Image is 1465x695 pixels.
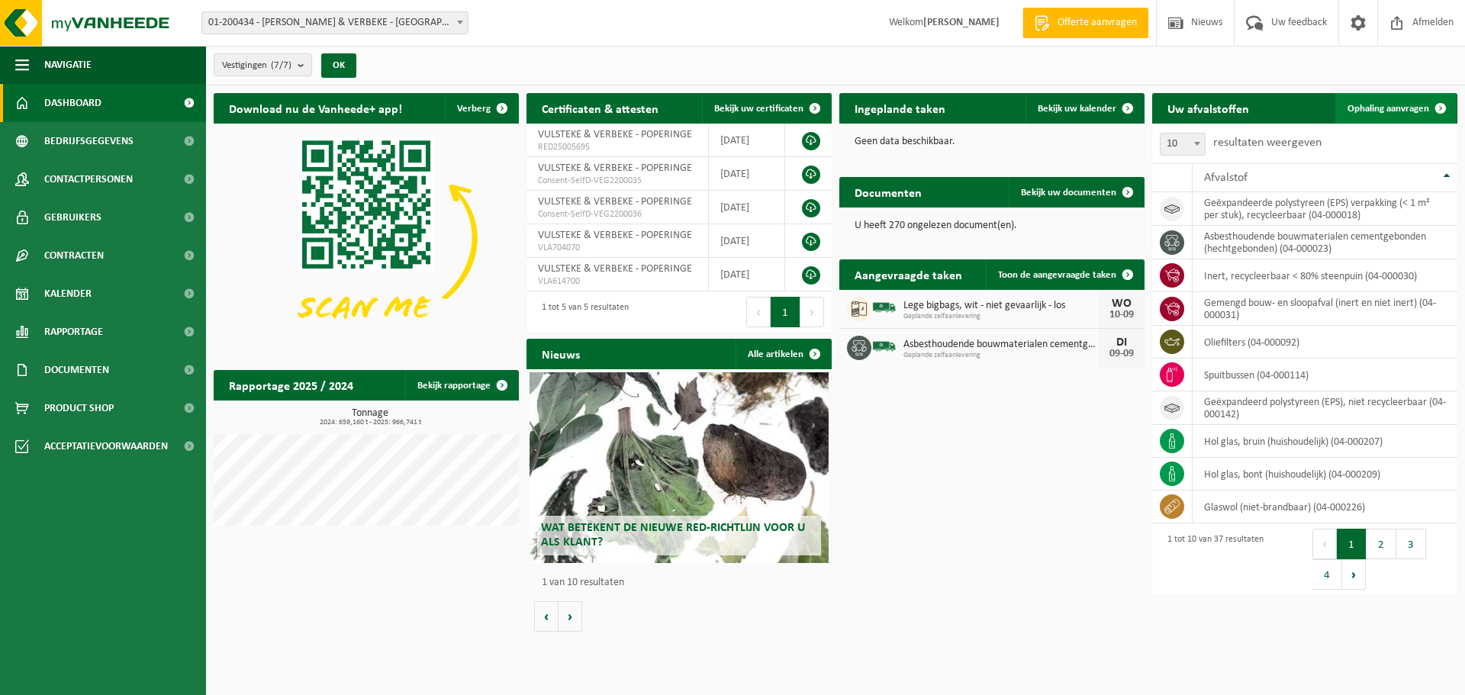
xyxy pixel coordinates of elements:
[903,339,1099,351] span: Asbesthoudende bouwmaterialen cementgebonden (hechtgebonden)
[201,11,468,34] span: 01-200434 - VULSTEKE & VERBEKE - POPERINGE
[534,601,559,632] button: Vorige
[1106,298,1137,310] div: WO
[1193,359,1457,391] td: spuitbussen (04-000114)
[1193,226,1457,259] td: asbesthoudende bouwmaterialen cementgebonden (hechtgebonden) (04-000023)
[405,370,517,401] a: Bekijk rapportage
[44,427,168,465] span: Acceptatievoorwaarden
[222,54,291,77] span: Vestigingen
[714,104,803,114] span: Bekijk uw certificaten
[1335,93,1456,124] a: Ophaling aanvragen
[1204,172,1248,184] span: Afvalstof
[800,297,824,327] button: Next
[903,300,1099,312] span: Lege bigbags, wit - niet gevaarlijk - los
[538,129,692,140] span: VULSTEKE & VERBEKE - POPERINGE
[530,372,829,563] a: Wat betekent de nieuwe RED-richtlijn voor u als klant?
[44,84,101,122] span: Dashboard
[1160,527,1264,591] div: 1 tot 10 van 37 resultaten
[1054,15,1141,31] span: Offerte aanvragen
[221,419,519,426] span: 2024: 659,160 t - 2025: 966,741 t
[538,141,697,153] span: RED25005695
[445,93,517,124] button: Verberg
[534,295,629,329] div: 1 tot 5 van 5 resultaten
[538,175,697,187] span: Consent-SelfD-VEG2200035
[1312,559,1342,590] button: 4
[709,224,785,258] td: [DATE]
[538,263,692,275] span: VULSTEKE & VERBEKE - POPERINGE
[559,601,582,632] button: Volgende
[709,124,785,157] td: [DATE]
[746,297,771,327] button: Previous
[1193,326,1457,359] td: oliefilters (04-000092)
[44,122,134,160] span: Bedrijfsgegevens
[1193,458,1457,491] td: hol glas, bont (huishoudelijk) (04-000209)
[771,297,800,327] button: 1
[1193,491,1457,523] td: glaswol (niet-brandbaar) (04-000226)
[538,162,692,174] span: VULSTEKE & VERBEKE - POPERINGE
[538,196,692,208] span: VULSTEKE & VERBEKE - POPERINGE
[1193,425,1457,458] td: hol glas, bruin (huishoudelijk) (04-000207)
[1009,177,1143,208] a: Bekijk uw documenten
[526,339,595,368] h2: Nieuws
[44,313,103,351] span: Rapportage
[839,177,937,207] h2: Documenten
[44,351,109,389] span: Documenten
[457,104,491,114] span: Verberg
[542,578,824,588] p: 1 van 10 resultaten
[214,370,369,400] h2: Rapportage 2025 / 2024
[709,258,785,291] td: [DATE]
[1106,349,1137,359] div: 09-09
[44,160,133,198] span: Contactpersonen
[709,157,785,191] td: [DATE]
[1213,137,1322,149] label: resultaten weergeven
[839,93,961,123] h2: Ingeplande taken
[903,312,1099,321] span: Geplande zelfaanlevering
[1106,310,1137,320] div: 10-09
[538,275,697,288] span: VLA614700
[538,230,692,241] span: VULSTEKE & VERBEKE - POPERINGE
[1347,104,1429,114] span: Ophaling aanvragen
[214,93,417,123] h2: Download nu de Vanheede+ app!
[1021,188,1116,198] span: Bekijk uw documenten
[214,124,519,352] img: Download de VHEPlus App
[1312,529,1337,559] button: Previous
[855,137,1129,147] p: Geen data beschikbaar.
[44,198,101,236] span: Gebruikers
[1193,391,1457,425] td: geëxpandeerd polystyreen (EPS), niet recycleerbaar (04-000142)
[903,351,1099,360] span: Geplande zelfaanlevering
[871,294,897,320] img: BL-SO-LV
[526,93,674,123] h2: Certificaten & attesten
[998,270,1116,280] span: Toon de aangevraagde taken
[1152,93,1264,123] h2: Uw afvalstoffen
[44,46,92,84] span: Navigatie
[1038,104,1116,114] span: Bekijk uw kalender
[1193,292,1457,326] td: gemengd bouw- en sloopafval (inert en niet inert) (04-000031)
[538,208,697,220] span: Consent-SelfD-VEG2200036
[541,522,805,549] span: Wat betekent de nieuwe RED-richtlijn voor u als klant?
[1025,93,1143,124] a: Bekijk uw kalender
[1342,559,1366,590] button: Next
[1193,192,1457,226] td: geëxpandeerde polystyreen (EPS) verpakking (< 1 m² per stuk), recycleerbaar (04-000018)
[1022,8,1148,38] a: Offerte aanvragen
[44,236,104,275] span: Contracten
[44,389,114,427] span: Product Shop
[1161,134,1205,155] span: 10
[702,93,830,124] a: Bekijk uw certificaten
[923,17,1000,28] strong: [PERSON_NAME]
[709,191,785,224] td: [DATE]
[1106,336,1137,349] div: DI
[321,53,356,78] button: OK
[855,220,1129,231] p: U heeft 270 ongelezen document(en).
[839,259,977,289] h2: Aangevraagde taken
[202,12,468,34] span: 01-200434 - VULSTEKE & VERBEKE - POPERINGE
[1193,259,1457,292] td: inert, recycleerbaar < 80% steenpuin (04-000030)
[986,259,1143,290] a: Toon de aangevraagde taken
[1160,133,1206,156] span: 10
[214,53,312,76] button: Vestigingen(7/7)
[44,275,92,313] span: Kalender
[1396,529,1426,559] button: 3
[221,408,519,426] h3: Tonnage
[1367,529,1396,559] button: 2
[271,60,291,70] count: (7/7)
[538,242,697,254] span: VLA704070
[736,339,830,369] a: Alle artikelen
